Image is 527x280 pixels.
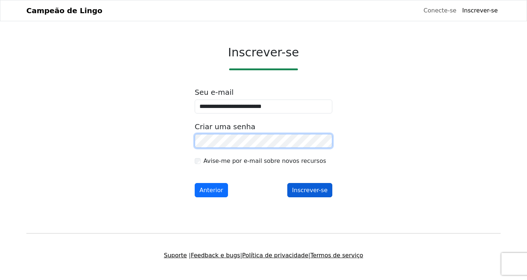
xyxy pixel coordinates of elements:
font: Inscrever-se [292,187,328,194]
button: Anterior [195,183,228,197]
font: Seu e-mail [195,88,233,97]
button: Inscrever-se [287,183,332,197]
font: | [308,252,310,259]
font: Inscrever-se [228,45,299,59]
a: Feedback e bugs [191,252,240,259]
font: Avise-me por e-mail sobre novos recursos [203,157,326,164]
a: Política de privacidade [242,252,309,259]
font: | [189,252,191,259]
a: Conecte-se [421,3,459,18]
font: Criar uma senha [195,122,255,131]
font: Campeão de Lingo [26,6,102,15]
font: Conecte-se [423,7,456,14]
a: Suporte [164,252,187,259]
font: | [240,252,242,259]
a: Termos de serviço [310,252,363,259]
font: Inscrever-se [462,7,498,14]
a: Inscrever-se [459,3,501,18]
font: Anterior [199,187,223,194]
a: Campeão de Lingo [26,3,102,18]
